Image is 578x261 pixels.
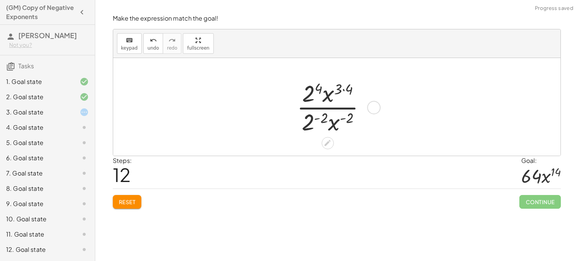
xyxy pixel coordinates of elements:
[80,214,89,224] i: Task not started.
[6,77,67,86] div: 1. Goal state
[187,45,209,51] span: fullscreen
[6,3,75,21] h4: (GM) Copy of Negative Exponents
[18,31,77,40] span: [PERSON_NAME]
[163,33,181,54] button: redoredo
[80,153,89,163] i: Task not started.
[6,169,67,178] div: 7. Goal state
[126,36,133,45] i: keyboard
[113,156,132,164] label: Steps:
[113,195,142,209] button: Reset
[80,77,89,86] i: Task finished and correct.
[168,36,176,45] i: redo
[167,45,177,51] span: redo
[18,62,34,70] span: Tasks
[80,184,89,193] i: Task not started.
[80,169,89,178] i: Task not started.
[143,33,163,54] button: undoundo
[117,33,142,54] button: keyboardkeypad
[80,230,89,239] i: Task not started.
[80,138,89,147] i: Task not started.
[121,45,138,51] span: keypad
[6,108,67,117] div: 3. Goal state
[6,199,67,208] div: 9. Goal state
[113,163,131,186] span: 12
[6,184,67,193] div: 8. Goal state
[113,14,561,23] p: Make the expression match the goal!
[183,33,213,54] button: fullscreen
[6,123,67,132] div: 4. Goal state
[80,245,89,254] i: Task not started.
[322,137,334,149] div: Edit math
[80,108,89,117] i: Task started.
[80,92,89,101] i: Task finished and correct.
[6,153,67,163] div: 6. Goal state
[147,45,159,51] span: undo
[80,199,89,208] i: Task not started.
[119,198,136,205] span: Reset
[150,36,157,45] i: undo
[6,245,67,254] div: 12. Goal state
[9,41,89,49] div: Not you?
[80,123,89,132] i: Task not started.
[6,92,67,101] div: 2. Goal state
[535,5,573,12] span: Progress saved
[6,214,67,224] div: 10. Goal state
[6,230,67,239] div: 11. Goal state
[6,138,67,147] div: 5. Goal state
[521,156,561,165] div: Goal:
